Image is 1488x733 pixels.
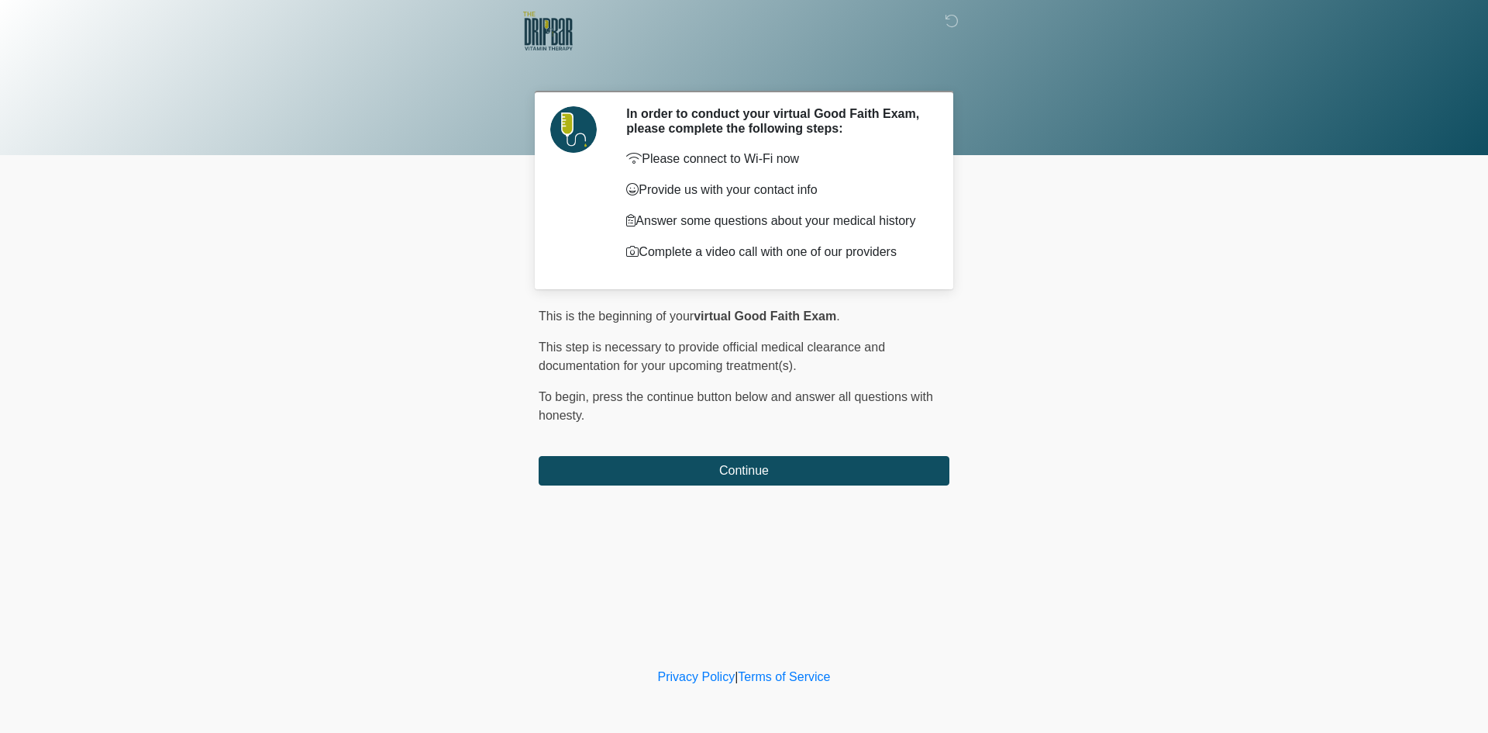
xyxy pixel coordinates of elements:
p: Provide us with your contact info [626,181,926,199]
p: Complete a video call with one of our providers [626,243,926,261]
h1: ‎ ‎ ‎ [527,56,961,85]
span: This is the beginning of your [539,309,694,323]
strong: virtual Good Faith Exam [694,309,836,323]
img: The DRIPBaR Lee's Summit Logo [523,12,573,50]
p: Please connect to Wi-Fi now [626,150,926,168]
span: This step is necessary to provide official medical clearance and documentation for your upcoming ... [539,341,885,372]
a: | [735,670,738,683]
a: Terms of Service [738,670,830,683]
img: Agent Avatar [550,106,597,153]
a: Privacy Policy [658,670,735,683]
span: press the continue button below and answer all questions with honesty. [539,390,933,422]
button: Continue [539,456,949,486]
p: Answer some questions about your medical history [626,212,926,230]
h2: In order to conduct your virtual Good Faith Exam, please complete the following steps: [626,106,926,136]
span: . [836,309,839,323]
span: To begin, [539,390,592,403]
